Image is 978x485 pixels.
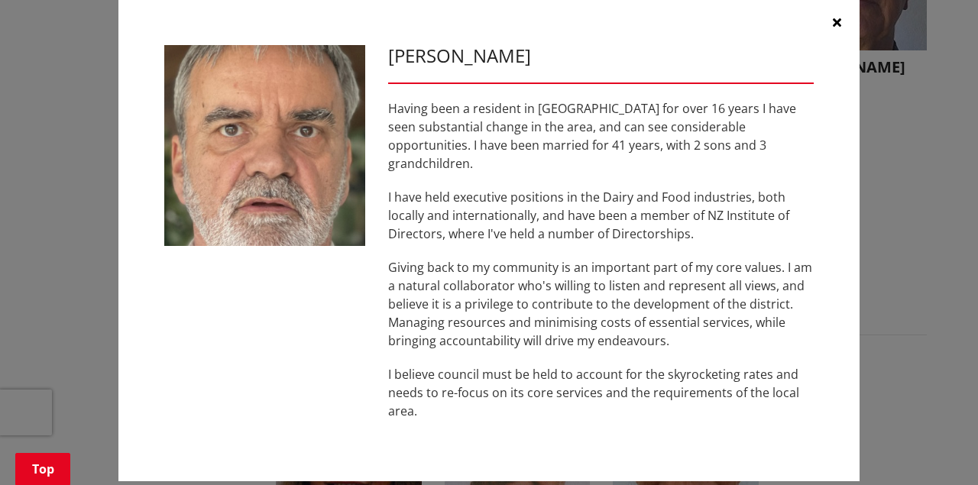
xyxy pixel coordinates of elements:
[388,188,814,243] p: I have held executive positions in the Dairy and Food industries, both locally and internationall...
[908,421,963,476] iframe: Messenger Launcher
[388,258,814,350] p: Giving back to my community is an important part of my core values. I am a natural collaborator w...
[388,365,814,420] p: I believe council must be held to account for the skyrocketing rates and needs to re-focus on its...
[388,45,814,67] h3: [PERSON_NAME]
[388,99,814,173] p: Having been a resident in [GEOGRAPHIC_DATA] for over 16 years I have seen substantial change in t...
[164,45,365,246] img: WO-W-TW__MANSON_M__dkdhr
[15,453,70,485] a: Top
